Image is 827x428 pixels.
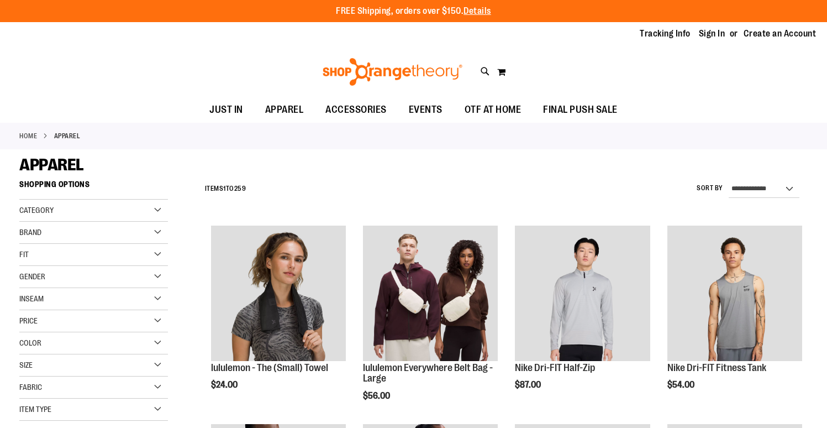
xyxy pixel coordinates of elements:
[19,131,37,141] a: Home
[19,338,41,347] span: Color
[19,294,44,303] span: Inseam
[662,220,808,418] div: product
[667,226,802,362] a: Nike Dri-FIT Fitness Tank
[19,316,38,325] span: Price
[515,380,542,390] span: $87.00
[699,28,725,40] a: Sign In
[234,185,246,192] span: 259
[19,206,54,215] span: Category
[19,361,33,369] span: Size
[54,131,81,141] strong: APPAREL
[211,226,346,361] img: lululemon - The (Small) Towel
[19,155,84,174] span: APPAREL
[223,185,226,192] span: 1
[398,97,454,123] a: EVENTS
[19,272,45,281] span: Gender
[515,226,650,362] a: Nike Dri-FIT Half-Zip
[198,97,254,123] a: JUST IN
[211,362,328,373] a: lululemon - The (Small) Towel
[254,97,315,122] a: APPAREL
[19,228,41,237] span: Brand
[325,97,387,122] span: ACCESSORIES
[532,97,629,123] a: FINAL PUSH SALE
[409,97,443,122] span: EVENTS
[265,97,304,122] span: APPAREL
[19,175,168,200] strong: Shopping Options
[454,97,533,123] a: OTF AT HOME
[363,226,498,361] img: lululemon Everywhere Belt Bag - Large
[211,226,346,362] a: lululemon - The (Small) Towel
[211,380,239,390] span: $24.00
[744,28,817,40] a: Create an Account
[543,97,618,122] span: FINAL PUSH SALE
[209,97,243,122] span: JUST IN
[667,226,802,361] img: Nike Dri-FIT Fitness Tank
[363,226,498,362] a: lululemon Everywhere Belt Bag - Large
[19,250,29,259] span: Fit
[336,5,491,18] p: FREE Shipping, orders over $150.
[463,6,491,16] a: Details
[19,383,42,392] span: Fabric
[314,97,398,123] a: ACCESSORIES
[515,226,650,361] img: Nike Dri-FIT Half-Zip
[321,58,464,86] img: Shop Orangetheory
[515,362,595,373] a: Nike Dri-FIT Half-Zip
[363,391,392,401] span: $56.00
[667,380,696,390] span: $54.00
[206,220,351,418] div: product
[697,184,723,193] label: Sort By
[509,220,655,418] div: product
[667,362,766,373] a: Nike Dri-FIT Fitness Tank
[363,362,493,384] a: lululemon Everywhere Belt Bag - Large
[205,180,246,197] h2: Items to
[19,405,51,414] span: Item Type
[465,97,522,122] span: OTF AT HOME
[640,28,691,40] a: Tracking Info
